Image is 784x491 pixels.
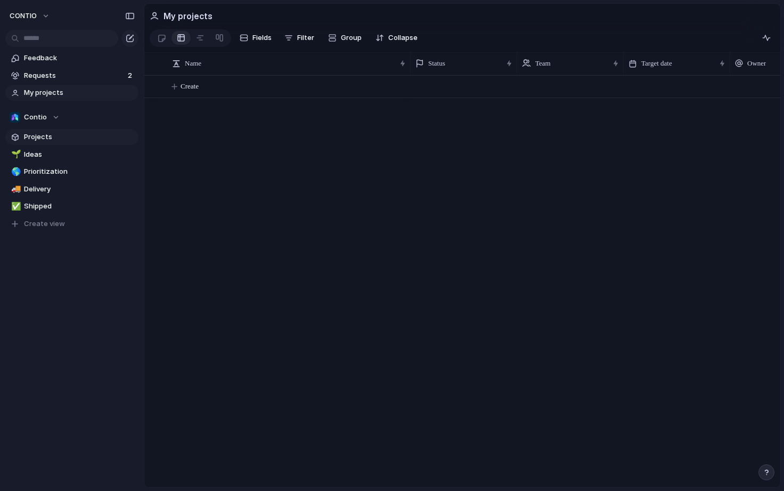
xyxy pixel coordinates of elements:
[5,164,138,180] a: 🌎Prioritization
[535,58,551,69] span: Team
[252,33,272,43] span: Fields
[24,201,135,212] span: Shipped
[5,50,138,66] a: Feedback
[747,58,766,69] span: Owner
[24,149,135,160] span: Ideas
[235,29,276,46] button: Fields
[280,29,318,46] button: Filter
[5,85,138,101] a: My projects
[11,166,19,178] div: 🌎
[323,29,367,46] button: Group
[11,200,19,213] div: ✅
[24,184,135,195] span: Delivery
[11,183,19,195] div: 🚚
[24,53,135,63] span: Feedback
[10,184,20,195] button: 🚚
[24,70,125,81] span: Requests
[297,33,314,43] span: Filter
[5,129,138,145] a: Projects
[5,181,138,197] a: 🚚Delivery
[5,216,138,232] button: Create view
[10,201,20,212] button: ✅
[388,33,418,43] span: Collapse
[371,29,422,46] button: Collapse
[428,58,445,69] span: Status
[5,109,138,125] button: Contio
[185,58,201,69] span: Name
[24,132,135,142] span: Projects
[24,219,65,229] span: Create view
[181,81,199,92] span: Create
[11,148,19,160] div: 🌱
[24,87,135,98] span: My projects
[164,10,213,22] h2: My projects
[10,166,20,177] button: 🌎
[5,7,55,25] button: CONTIO
[641,58,672,69] span: Target date
[10,11,37,21] span: CONTIO
[24,166,135,177] span: Prioritization
[341,33,362,43] span: Group
[24,112,47,123] span: Contio
[128,70,134,81] span: 2
[5,147,138,163] a: 🌱Ideas
[5,68,138,84] a: Requests2
[5,198,138,214] a: ✅Shipped
[10,149,20,160] button: 🌱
